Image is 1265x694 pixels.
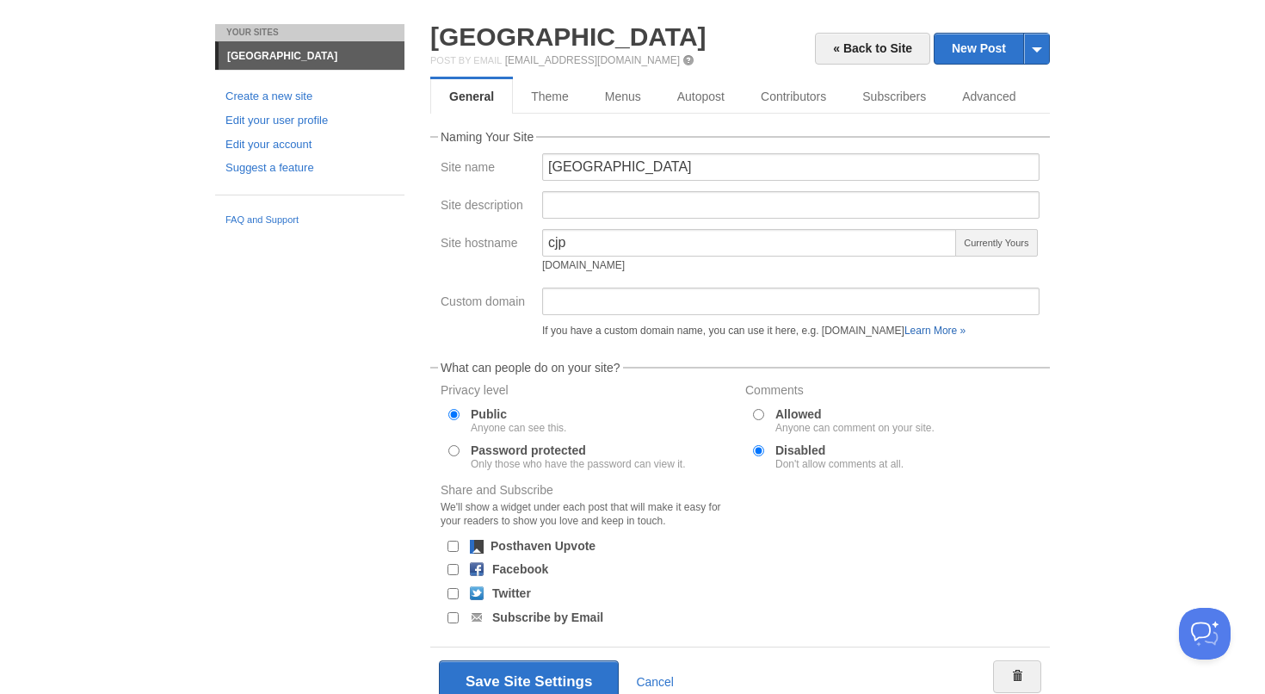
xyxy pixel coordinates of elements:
[492,563,548,575] label: Facebook
[441,199,532,215] label: Site description
[441,500,735,528] div: We'll show a widget under each post that will make it easy for your readers to show you love and ...
[775,459,904,469] div: Don't allow comments at all.
[441,484,735,532] label: Share and Subscribe
[430,55,502,65] span: Post by Email
[542,325,1040,336] div: If you have a custom domain name, you can use it here, e.g. [DOMAIN_NAME]
[491,540,595,552] label: Posthaven Upvote
[430,79,513,114] a: General
[225,213,394,228] a: FAQ and Support
[1179,608,1231,660] iframe: Help Scout Beacon - Open
[225,88,394,106] a: Create a new site
[225,159,394,177] a: Suggest a feature
[219,42,404,70] a: [GEOGRAPHIC_DATA]
[587,79,659,114] a: Menus
[470,562,484,576] img: facebook.png
[470,586,484,600] img: twitter.png
[225,112,394,130] a: Edit your user profile
[815,33,930,65] a: « Back to Site
[659,79,743,114] a: Autopost
[492,611,603,623] label: Subscribe by Email
[505,54,680,66] a: [EMAIL_ADDRESS][DOMAIN_NAME]
[743,79,844,114] a: Contributors
[471,408,566,433] label: Public
[225,136,394,154] a: Edit your account
[904,325,966,337] a: Learn More »
[441,384,735,400] label: Privacy level
[441,237,532,253] label: Site hostname
[775,423,935,433] div: Anyone can comment on your site.
[438,131,536,143] legend: Naming Your Site
[775,408,935,433] label: Allowed
[492,587,531,599] label: Twitter
[215,24,404,41] li: Your Sites
[542,260,957,270] div: [DOMAIN_NAME]
[636,675,674,689] a: Cancel
[471,444,685,469] label: Password protected
[441,161,532,177] label: Site name
[471,423,566,433] div: Anyone can see this.
[745,384,1040,400] label: Comments
[955,229,1038,257] span: Currently Yours
[844,79,944,114] a: Subscribers
[430,22,707,51] a: [GEOGRAPHIC_DATA]
[441,295,532,312] label: Custom domain
[438,362,623,374] legend: What can people do on your site?
[935,34,1049,64] a: New Post
[775,444,904,469] label: Disabled
[513,79,587,114] a: Theme
[944,79,1034,114] a: Advanced
[471,459,685,469] div: Only those who have the password can view it.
